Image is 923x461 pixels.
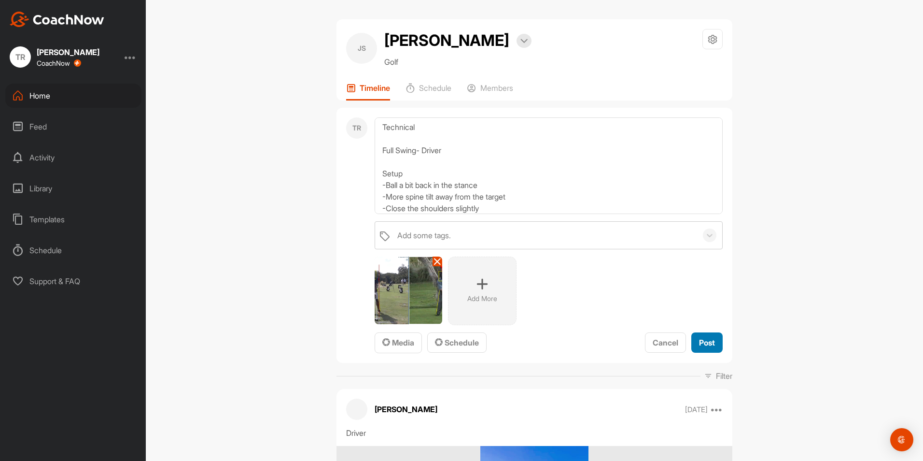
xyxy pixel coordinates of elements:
[685,405,708,415] p: [DATE]
[427,332,487,353] button: Schedule
[384,29,509,52] h2: [PERSON_NAME]
[890,428,913,451] div: Open Intercom Messenger
[716,370,732,382] p: Filter
[37,48,99,56] div: [PERSON_NAME]
[5,207,141,231] div: Templates
[5,176,141,201] div: Library
[346,33,377,64] div: JS
[10,46,31,68] div: TR
[653,338,678,347] span: Cancel
[346,117,367,139] div: TR
[346,427,723,439] div: Driver
[691,332,723,353] button: Post
[480,83,513,93] p: Members
[5,269,141,293] div: Support & FAQ
[375,332,422,353] button: Media
[520,39,528,43] img: arrow-down
[645,332,686,353] button: Cancel
[37,59,81,67] div: CoachNow
[384,56,531,68] p: Golf
[397,230,451,241] div: Add some tags.
[375,403,437,415] p: [PERSON_NAME]
[375,257,442,324] img: image
[435,338,479,347] span: Schedule
[360,83,390,93] p: Timeline
[10,12,104,27] img: CoachNow
[699,338,715,347] span: Post
[375,117,723,214] textarea: Technical Full Swing- Driver Setup -Ball a bit back in the stance -More spine tilt away from the ...
[382,338,414,347] span: Media
[5,115,141,139] div: Feed
[467,294,497,303] p: Add More
[5,84,141,108] div: Home
[419,83,451,93] p: Schedule
[5,238,141,262] div: Schedule
[5,145,141,170] div: Activity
